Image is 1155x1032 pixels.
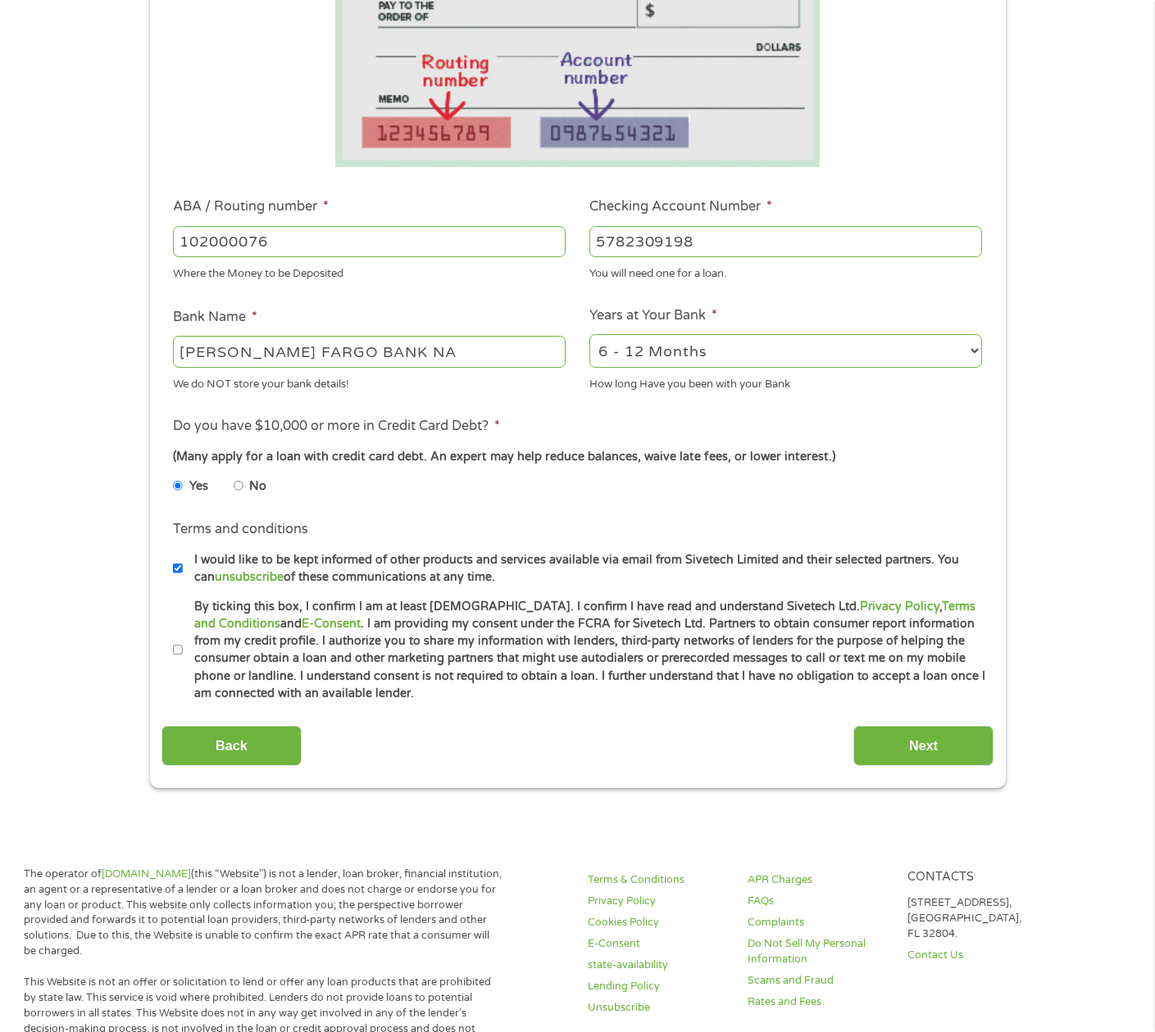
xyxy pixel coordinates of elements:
label: Yes [189,478,208,496]
a: Terms and Conditions [194,600,975,631]
div: Where the Money to be Deposited [173,260,566,283]
label: Checking Account Number [589,198,772,215]
a: E-Consent [302,617,361,631]
label: Do you have $10,000 or more in Credit Card Debt? [173,418,500,435]
a: Terms & Conditions [588,872,728,888]
a: Cookies Policy [588,915,728,930]
a: APR Charges [748,872,888,888]
p: [STREET_ADDRESS], [GEOGRAPHIC_DATA], FL 32804. [907,895,1048,942]
label: ABA / Routing number [173,198,329,215]
label: Terms and conditions [173,521,308,538]
a: Privacy Policy [860,600,939,613]
h4: Contacts [907,870,1048,885]
input: 345634636 [589,226,982,257]
a: Do Not Sell My Personal Information [748,936,888,967]
label: By ticking this box, I confirm I am at least [DEMOGRAPHIC_DATA]. I confirm I have read and unders... [183,598,987,703]
a: Unsubscribe [588,1000,728,1016]
a: Privacy Policy [588,894,728,909]
input: Next [853,726,994,766]
a: unsubscribe [215,570,284,584]
a: Rates and Fees [748,994,888,1010]
div: We do NOT store your bank details! [173,370,566,392]
a: state-availability [588,957,728,973]
div: You will need one for a loan. [589,260,982,283]
a: Scams and Fraud [748,973,888,989]
label: Years at Your Bank [589,307,717,324]
a: Complaints [748,915,888,930]
a: FAQs [748,894,888,909]
a: [DOMAIN_NAME] [102,867,191,880]
a: Contact Us [907,948,1048,963]
input: Back [161,726,302,766]
a: Lending Policy [588,979,728,994]
a: E-Consent [588,936,728,952]
label: No [249,478,266,496]
p: The operator of (this “Website”) is not a lender, loan broker, financial institution, an agent or... [24,867,504,959]
div: (Many apply for a loan with credit card debt. An expert may help reduce balances, waive late fees... [173,448,981,466]
label: Bank Name [173,309,257,326]
label: I would like to be kept informed of other products and services available via email from Sivetech... [183,551,987,586]
input: 263177916 [173,226,566,257]
div: How long Have you been with your Bank [589,370,982,392]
